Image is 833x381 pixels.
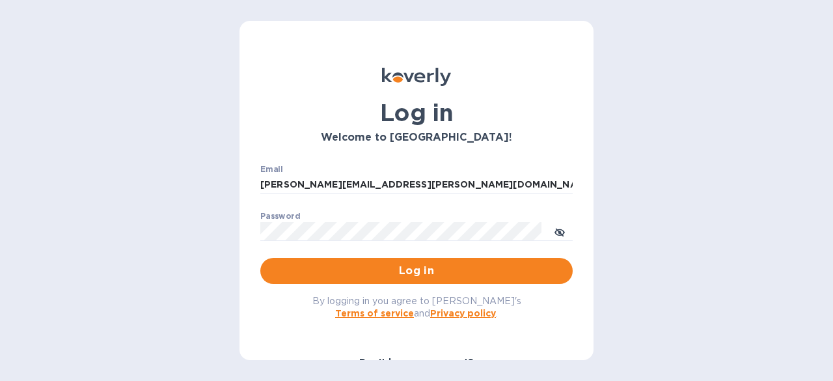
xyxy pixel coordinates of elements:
span: Log in [271,263,562,279]
a: Privacy policy [430,308,496,318]
button: toggle password visibility [547,218,573,244]
label: Password [260,212,300,220]
button: Log in [260,258,573,284]
span: By logging in you agree to [PERSON_NAME]'s and . [312,296,521,318]
h1: Log in [260,99,573,126]
a: Terms of service [335,308,414,318]
img: Koverly [382,68,451,86]
input: Enter email address [260,175,573,195]
b: Don't have an account? [359,357,474,367]
label: Email [260,165,283,173]
h3: Welcome to [GEOGRAPHIC_DATA]! [260,132,573,144]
